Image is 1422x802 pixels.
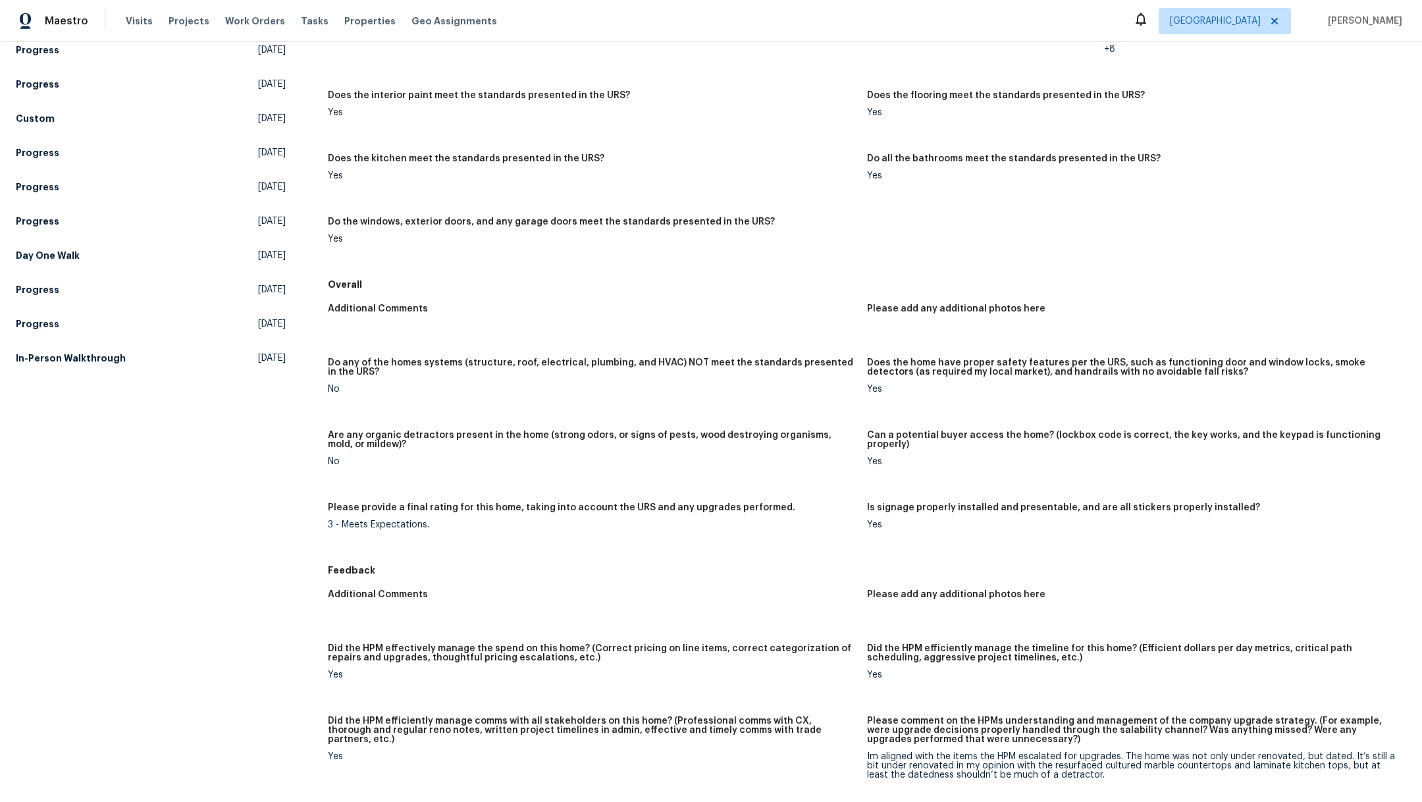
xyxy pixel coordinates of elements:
[258,215,286,228] span: [DATE]
[328,716,856,744] h5: Did the HPM efficiently manage comms with all stakeholders on this home? (Professional comms with...
[258,180,286,194] span: [DATE]
[16,72,286,96] a: Progress[DATE]
[328,431,856,449] h5: Are any organic detractors present in the home (strong odors, or signs of pests, wood destroying ...
[16,107,286,130] a: Custom[DATE]
[328,217,775,227] h5: Do the windows, exterior doors, and any garage doors meet the standards presented in the URS?
[16,180,59,194] h5: Progress
[16,141,286,165] a: Progress[DATE]
[328,564,1406,577] h5: Feedback
[1323,14,1402,28] span: [PERSON_NAME]
[328,520,856,529] div: 3 - Meets Expectations.
[258,249,286,262] span: [DATE]
[16,175,286,199] a: Progress[DATE]
[45,14,88,28] span: Maestro
[867,503,1260,512] h5: Is signage properly installed and presentable, and are all stickers properly installed?
[258,78,286,91] span: [DATE]
[867,644,1396,662] h5: Did the HPM efficiently manage the timeline for this home? (Efficient dollars per day metrics, cr...
[328,234,856,244] div: Yes
[328,503,795,512] h5: Please provide a final rating for this home, taking into account the URS and any upgrades performed.
[301,16,329,26] span: Tasks
[16,249,80,262] h5: Day One Walk
[126,14,153,28] span: Visits
[344,14,396,28] span: Properties
[867,457,1396,466] div: Yes
[328,644,856,662] h5: Did the HPM effectively manage the spend on this home? (Correct pricing on line items, correct ca...
[867,385,1396,394] div: Yes
[258,146,286,159] span: [DATE]
[16,209,286,233] a: Progress[DATE]
[867,431,1396,449] h5: Can a potential buyer access the home? (lockbox code is correct, the key works, and the keypad is...
[867,171,1396,180] div: Yes
[867,108,1396,117] div: Yes
[328,358,856,377] h5: Do any of the homes systems (structure, roof, electrical, plumbing, and HVAC) NOT meet the standa...
[16,244,286,267] a: Day One Walk[DATE]
[328,278,1406,291] h5: Overall
[16,38,286,62] a: Progress[DATE]
[411,14,497,28] span: Geo Assignments
[867,752,1396,780] div: Im aligned with the items the HPM escalated for upgrades. The home was not only under renovated, ...
[16,317,59,331] h5: Progress
[867,520,1396,529] div: Yes
[258,43,286,57] span: [DATE]
[258,283,286,296] span: [DATE]
[328,385,856,394] div: No
[328,590,428,599] h5: Additional Comments
[16,43,59,57] h5: Progress
[258,352,286,365] span: [DATE]
[16,352,126,365] h5: In-Person Walkthrough
[328,108,856,117] div: Yes
[328,752,856,761] div: Yes
[225,14,285,28] span: Work Orders
[867,716,1396,744] h5: Please comment on the HPMs understanding and management of the company upgrade strategy. (For exa...
[16,312,286,336] a: Progress[DATE]
[1170,14,1261,28] span: [GEOGRAPHIC_DATA]
[328,670,856,680] div: Yes
[16,112,55,125] h5: Custom
[1104,45,1115,54] span: +8
[16,146,59,159] h5: Progress
[328,91,630,100] h5: Does the interior paint meet the standards presented in the URS?
[328,171,856,180] div: Yes
[258,112,286,125] span: [DATE]
[867,358,1396,377] h5: Does the home have proper safety features per the URS, such as functioning door and window locks,...
[16,278,286,302] a: Progress[DATE]
[867,154,1161,163] h5: Do all the bathrooms meet the standards presented in the URS?
[328,304,428,313] h5: Additional Comments
[16,346,286,370] a: In-Person Walkthrough[DATE]
[867,91,1145,100] h5: Does the flooring meet the standards presented in the URS?
[16,78,59,91] h5: Progress
[258,317,286,331] span: [DATE]
[169,14,209,28] span: Projects
[867,590,1045,599] h5: Please add any additional photos here
[16,215,59,228] h5: Progress
[328,457,856,466] div: No
[867,670,1396,680] div: Yes
[328,154,604,163] h5: Does the kitchen meet the standards presented in the URS?
[867,304,1045,313] h5: Please add any additional photos here
[16,283,59,296] h5: Progress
